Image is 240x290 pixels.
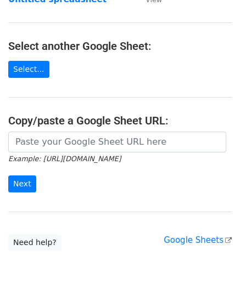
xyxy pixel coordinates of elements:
small: Example: [URL][DOMAIN_NAME] [8,155,121,163]
a: Need help? [8,234,62,251]
a: Google Sheets [164,235,232,245]
h4: Copy/paste a Google Sheet URL: [8,114,232,127]
input: Paste your Google Sheet URL here [8,132,226,152]
iframe: Chat Widget [185,237,240,290]
a: Select... [8,61,49,78]
h4: Select another Google Sheet: [8,39,232,53]
input: Next [8,175,36,192]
